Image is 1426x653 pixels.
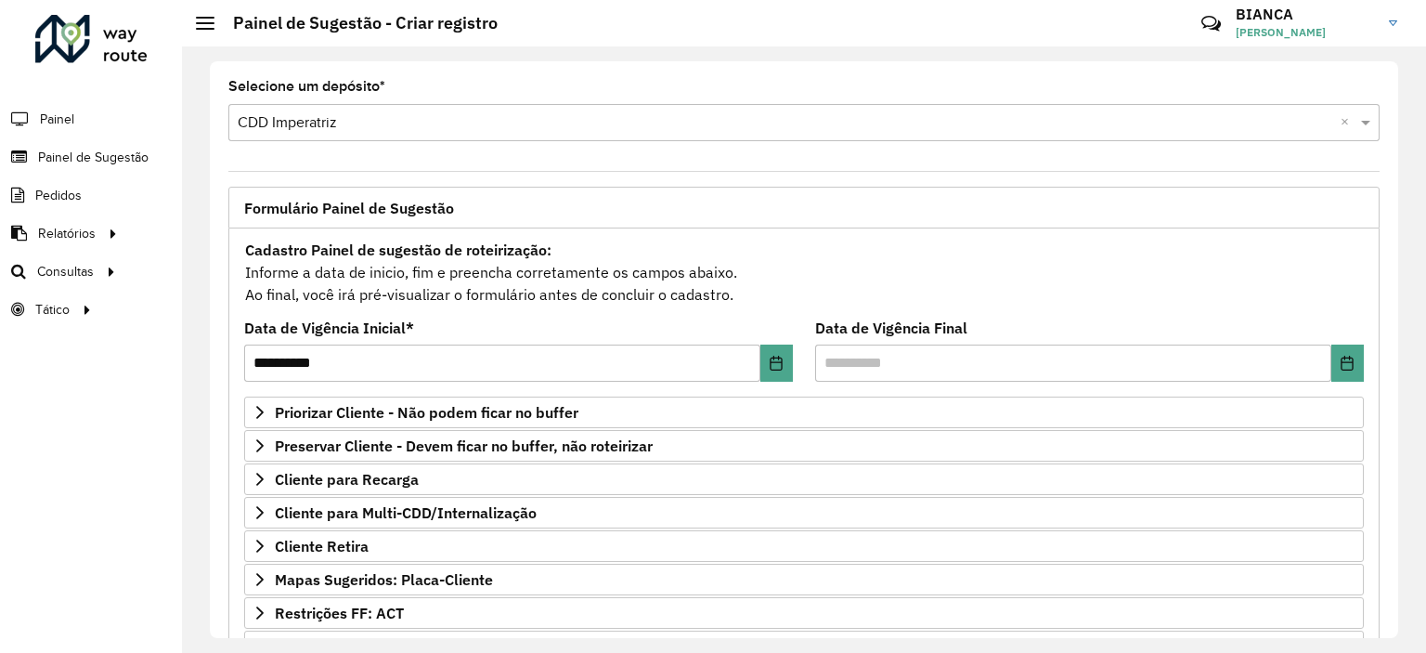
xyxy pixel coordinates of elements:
span: Painel [40,110,74,129]
span: Tático [35,300,70,320]
span: Mapas Sugeridos: Placa-Cliente [275,572,493,587]
label: Selecione um depósito [228,75,385,98]
span: Relatórios [38,224,96,243]
a: Mapas Sugeridos: Placa-Cliente [244,564,1364,595]
span: Cliente para Recarga [275,472,419,487]
span: Consultas [37,262,94,281]
a: Cliente para Multi-CDD/Internalização [244,497,1364,529]
button: Choose Date [760,345,793,382]
strong: Cadastro Painel de sugestão de roteirização: [245,241,551,259]
a: Cliente para Recarga [244,464,1364,495]
span: Priorizar Cliente - Não podem ficar no buffer [275,405,578,420]
span: Cliente Retira [275,539,369,554]
div: Informe a data de inicio, fim e preencha corretamente os campos abaixo. Ao final, você irá pré-vi... [244,238,1364,307]
span: Formulário Painel de Sugestão [244,201,454,215]
a: Priorizar Cliente - Não podem ficar no buffer [244,397,1364,428]
h3: BIANCA [1236,6,1375,23]
span: Clear all [1341,111,1356,134]
span: [PERSON_NAME] [1236,24,1375,41]
span: Cliente para Multi-CDD/Internalização [275,505,537,520]
span: Restrições FF: ACT [275,606,404,620]
label: Data de Vigência Final [815,317,967,339]
span: Pedidos [35,186,82,205]
label: Data de Vigência Inicial [244,317,414,339]
a: Cliente Retira [244,530,1364,562]
button: Choose Date [1331,345,1364,382]
a: Preservar Cliente - Devem ficar no buffer, não roteirizar [244,430,1364,462]
span: Painel de Sugestão [38,148,149,167]
h2: Painel de Sugestão - Criar registro [214,13,498,33]
a: Contato Rápido [1191,4,1231,44]
a: Restrições FF: ACT [244,597,1364,629]
span: Preservar Cliente - Devem ficar no buffer, não roteirizar [275,438,653,453]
